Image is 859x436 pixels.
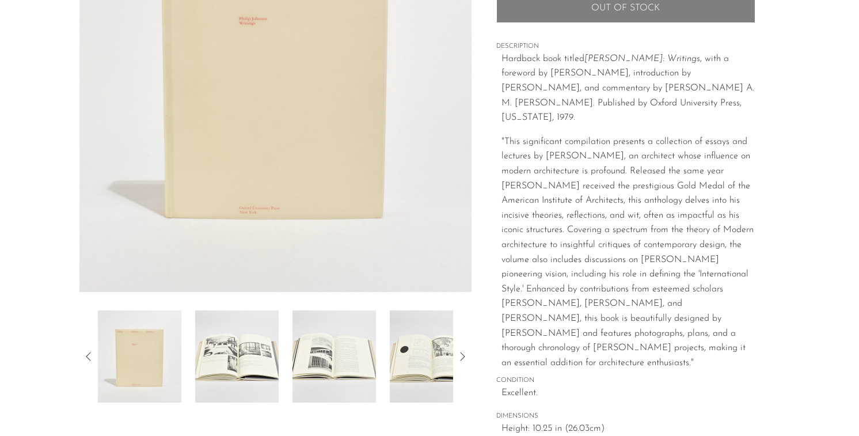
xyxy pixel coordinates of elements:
[584,54,700,63] em: [PERSON_NAME]: Writings
[390,310,473,403] img: Philip Johnson: Writings
[501,135,755,371] p: "This significant compilation presents a collection of essays and lectures by [PERSON_NAME], an a...
[501,52,755,126] p: Hardback book titled , with a foreword by [PERSON_NAME], introduction by [PERSON_NAME], and comme...
[496,41,755,52] span: DESCRIPTION
[501,386,755,401] span: Excellent.
[496,376,755,386] span: CONDITION
[591,3,660,14] span: Out of stock
[292,310,376,403] img: Philip Johnson: Writings
[195,310,279,403] img: Philip Johnson: Writings
[98,310,181,403] img: Philip Johnson: Writings
[496,411,755,422] span: DIMENSIONS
